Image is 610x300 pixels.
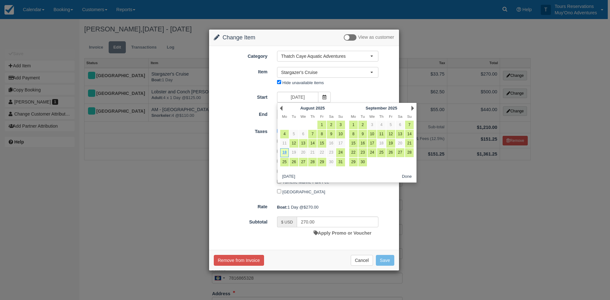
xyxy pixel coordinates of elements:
label: Turneffe Marine Park Fee [282,180,329,184]
a: 5 [289,130,298,138]
a: 20 [299,148,308,157]
a: 2 [358,121,367,129]
a: 20 [396,139,404,148]
span: Thursday [379,114,384,118]
a: 7 [308,130,317,138]
a: 26 [386,148,395,157]
a: 29 [349,158,358,166]
a: 18 [280,148,289,157]
span: Change Item [223,34,255,41]
a: 15 [349,139,358,148]
span: Saturday [398,114,402,118]
span: Tuesday [292,114,296,118]
button: Thatch Caye Aquatic Adventures [277,51,378,62]
span: $270.00 [304,205,319,210]
button: Done [399,173,414,181]
span: Wednesday [301,114,306,118]
label: Taxes [209,126,272,135]
label: Item [209,66,272,75]
a: 9 [358,130,367,138]
a: 9 [327,130,335,138]
a: 7 [405,121,414,129]
a: 17 [368,139,376,148]
a: 6 [299,130,308,138]
a: 21 [308,148,317,157]
label: Start [209,92,272,101]
span: September [366,106,387,110]
a: 13 [299,139,308,148]
span: 2025 [388,106,397,110]
button: [DATE] [280,173,298,181]
label: End [209,109,272,118]
div: 1 Day @ [272,202,399,212]
small: $ USD [281,220,293,224]
a: 8 [349,130,358,138]
span: Friday [389,114,392,118]
a: 10 [336,130,345,138]
a: 19 [289,148,298,157]
button: Cancel [351,255,373,266]
span: Sunday [407,114,412,118]
a: 24 [336,148,345,157]
a: 14 [405,130,414,138]
a: 27 [299,158,308,166]
a: 1 [317,121,326,129]
span: August [300,106,315,110]
a: 17 [336,139,345,148]
a: 18 [377,139,386,148]
a: 23 [358,148,367,157]
a: 23 [327,148,335,157]
span: Stargazer's Cruise [281,69,370,76]
strong: Boat [277,205,288,210]
a: 11 [280,139,289,148]
a: 31 [336,158,345,166]
a: 12 [289,139,298,148]
button: Save [376,255,394,266]
a: 16 [327,139,335,148]
a: 28 [405,148,414,157]
button: Stargazer's Cruise [277,67,378,78]
span: Saturday [329,114,333,118]
a: 16 [358,139,367,148]
a: 4 [280,130,289,138]
a: 30 [358,158,367,166]
a: 13 [396,130,404,138]
label: Category [209,51,272,60]
span: Friday [320,114,324,118]
a: 26 [289,158,298,166]
label: [GEOGRAPHIC_DATA] [282,190,325,194]
a: Prev [280,106,282,111]
a: 11 [377,130,386,138]
a: 10 [368,130,376,138]
label: Rate [209,201,272,210]
label: Hide unavailable items [282,80,324,85]
a: 30 [327,158,335,166]
a: 4 [377,121,386,129]
a: 22 [349,148,358,157]
a: 25 [280,158,289,166]
a: 24 [368,148,376,157]
a: 6 [396,121,404,129]
span: Monday [351,114,356,118]
a: 3 [368,121,376,129]
a: 8 [317,130,326,138]
a: 15 [317,139,326,148]
a: 21 [405,139,414,148]
a: 1 [349,121,358,129]
a: 27 [396,148,404,157]
span: Wednesday [369,114,375,118]
a: 19 [386,139,395,148]
label: Subtotal [209,217,272,225]
span: 2025 [315,106,325,110]
a: 2 [327,121,335,129]
span: Thursday [310,114,315,118]
span: View as customer [358,35,394,40]
span: Tuesday [361,114,365,118]
span: Monday [282,114,287,118]
a: 25 [377,148,386,157]
a: 22 [317,148,326,157]
a: 12 [386,130,395,138]
span: Thatch Caye Aquatic Adventures [281,53,370,59]
a: 29 [317,158,326,166]
a: Apply Promo or Voucher [314,230,371,236]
